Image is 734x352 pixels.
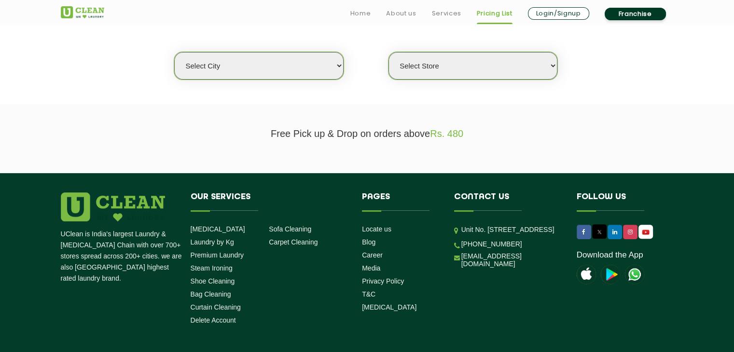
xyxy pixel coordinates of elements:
a: Steam Ironing [191,264,233,272]
a: Login/Signup [528,7,589,20]
a: Laundry by Kg [191,238,234,246]
a: Career [362,251,383,259]
a: Download the App [577,250,643,260]
img: playstoreicon.png [601,265,620,284]
a: Curtain Cleaning [191,303,241,311]
a: Pricing List [477,8,512,19]
a: [MEDICAL_DATA] [191,225,245,233]
a: Privacy Policy [362,277,404,285]
h4: Follow us [577,192,662,211]
a: Blog [362,238,375,246]
a: [MEDICAL_DATA] [362,303,416,311]
a: Delete Account [191,316,236,324]
a: Home [350,8,371,19]
a: Carpet Cleaning [269,238,318,246]
a: Shoe Cleaning [191,277,235,285]
img: apple-icon.png [577,265,596,284]
a: [EMAIL_ADDRESS][DOMAIN_NAME] [461,252,562,268]
a: Services [431,8,461,19]
a: Premium Laundry [191,251,244,259]
h4: Pages [362,192,440,211]
img: UClean Laundry and Dry Cleaning [625,265,644,284]
span: Rs. 480 [430,128,463,139]
a: T&C [362,290,375,298]
h4: Our Services [191,192,348,211]
img: logo.png [61,192,165,221]
p: Free Pick up & Drop on orders above [61,128,674,139]
h4: Contact us [454,192,562,211]
a: Sofa Cleaning [269,225,311,233]
a: Franchise [605,8,666,20]
a: [PHONE_NUMBER] [461,240,522,248]
a: Media [362,264,380,272]
p: UClean is India's largest Laundry & [MEDICAL_DATA] Chain with over 700+ stores spread across 200+... [61,229,183,284]
p: Unit No. [STREET_ADDRESS] [461,224,562,235]
a: Bag Cleaning [191,290,231,298]
a: About us [386,8,416,19]
img: UClean Laundry and Dry Cleaning [639,227,652,237]
a: Locate us [362,225,391,233]
img: UClean Laundry and Dry Cleaning [61,6,104,18]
